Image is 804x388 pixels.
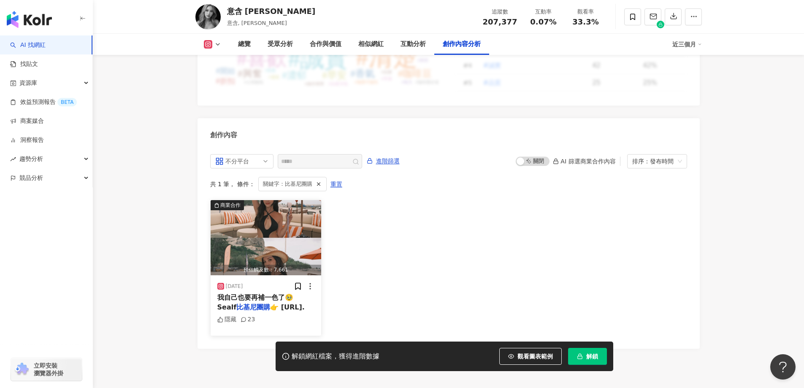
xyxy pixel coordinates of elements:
div: 近三個月 [672,38,702,51]
button: 觀看圖表範例 [499,348,562,365]
div: 23 [241,315,255,324]
span: 立即安裝 瀏覽器外掛 [34,362,63,377]
div: 創作內容 [210,130,237,140]
button: 解鎖 [568,348,607,365]
div: [DATE] [226,283,243,290]
img: KOL Avatar [195,4,221,30]
span: 207,377 [483,17,517,26]
span: 解鎖 [586,353,598,360]
img: post-image [211,200,322,275]
div: 追蹤數 [483,8,517,16]
div: 受眾分析 [268,39,293,49]
img: logo [7,11,52,28]
span: 觀看圖表範例 [517,353,553,360]
span: rise [10,156,16,162]
div: 隱藏 [217,315,236,324]
span: 競品分析 [19,168,43,187]
div: 共 1 筆 ， 條件： [210,177,687,191]
div: 總覽 [238,39,251,49]
span: 趨勢分析 [19,149,43,168]
img: chrome extension [14,363,30,376]
span: 33.3% [572,18,598,26]
button: 商業合作預估觸及數：7,661 [211,200,322,275]
span: 0.07% [530,18,556,26]
a: 商案媒合 [10,117,44,125]
button: 重置 [330,177,343,191]
a: 找貼文 [10,60,38,68]
div: AI 篩選商業合作內容 [553,158,615,165]
div: 意含 [PERSON_NAME] [227,6,316,16]
div: 相似網紅 [358,39,384,49]
span: 進階篩選 [376,155,400,168]
span: 我自己也要再補一色了🥹 Sealf [217,293,293,311]
a: chrome extension立即安裝 瀏覽器外掛 [11,358,82,381]
a: 效益預測報告BETA [10,98,77,106]
a: 洞察報告 [10,136,44,144]
div: 不分平台 [225,155,253,168]
button: 進階篩選 [366,154,400,168]
span: 重置 [330,178,342,191]
div: 互動率 [528,8,560,16]
span: 資源庫 [19,73,37,92]
span: 👉 [URL]. [270,303,305,311]
div: 排序：發布時間 [632,155,674,168]
span: 關鍵字：比基尼團購 [263,179,312,189]
div: 互動分析 [401,39,426,49]
div: 商業合作 [220,201,241,209]
div: 觀看率 [570,8,602,16]
div: 解鎖網紅檔案，獲得進階數據 [292,352,379,361]
div: 預估觸及數：7,661 [211,265,322,275]
span: 意含, [PERSON_NAME] [227,20,287,26]
a: searchAI 找網紅 [10,41,46,49]
div: 合作與價值 [310,39,341,49]
mark: 比基尼團購 [236,303,270,311]
div: 創作內容分析 [443,39,481,49]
